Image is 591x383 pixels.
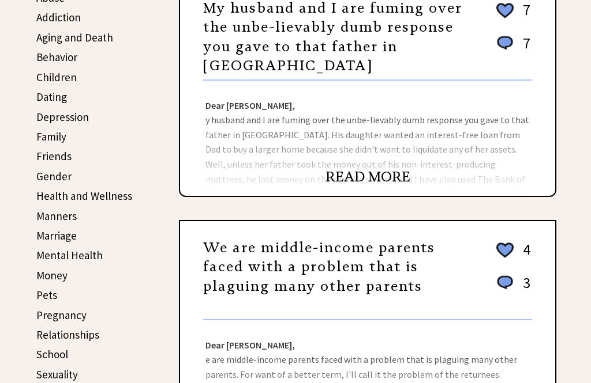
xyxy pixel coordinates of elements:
[517,273,531,304] td: 3
[36,50,77,64] a: Behavior
[495,274,515,292] img: message_round%201.png
[36,189,132,203] a: Health and Wellness
[205,100,295,111] strong: Dear [PERSON_NAME],
[36,229,77,242] a: Marriage
[326,168,410,185] a: READ MORE
[36,130,66,143] a: Family
[36,169,72,183] a: Gender
[36,308,87,322] a: Pregnancy
[205,339,295,351] strong: Dear [PERSON_NAME],
[495,1,515,21] img: heart_outline%202.png
[495,34,515,52] img: message_round%201.png
[36,209,77,223] a: Manners
[36,10,81,24] a: Addiction
[36,367,78,381] a: Sexuality
[180,81,555,196] div: y husband and I are fuming over the unbe-lievably dumb response you gave to that father in [GEOGR...
[517,33,531,64] td: 7
[36,31,113,44] a: Aging and Death
[203,239,435,295] a: We are middle-income parents faced with a problem that is plaguing many other parents
[495,240,515,260] img: heart_outline%202.png
[36,268,68,282] a: Money
[517,240,531,272] td: 4
[36,70,77,84] a: Children
[36,90,67,104] a: Dating
[36,248,103,262] a: Mental Health
[36,328,99,342] a: Relationships
[36,110,89,124] a: Depression
[36,288,57,302] a: Pets
[36,347,68,361] a: School
[36,149,72,163] a: Friends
